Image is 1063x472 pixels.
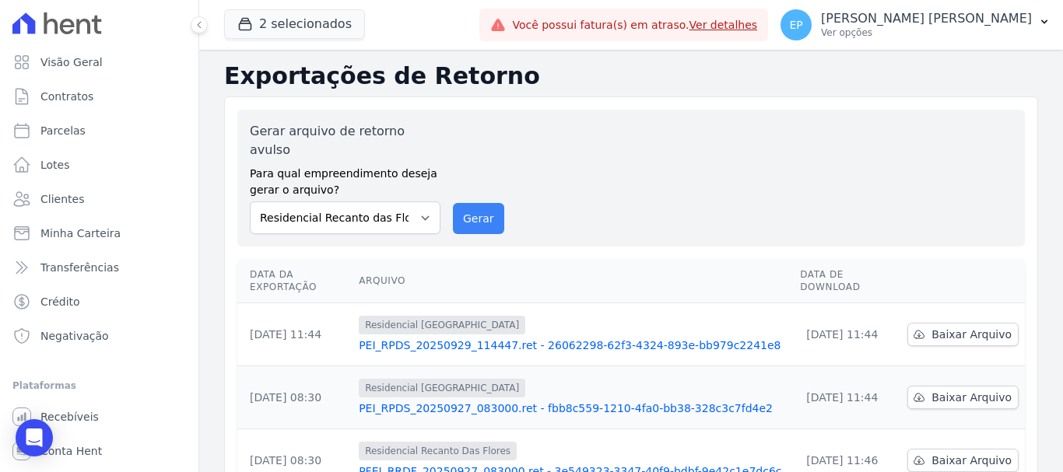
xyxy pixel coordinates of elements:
[512,17,757,33] span: Você possui fatura(s) em atraso.
[40,409,99,425] span: Recebíveis
[359,379,525,397] span: Residencial [GEOGRAPHIC_DATA]
[6,149,192,180] a: Lotes
[40,443,102,459] span: Conta Hent
[6,218,192,249] a: Minha Carteira
[931,390,1012,405] span: Baixar Arquivo
[794,259,901,303] th: Data de Download
[6,401,192,432] a: Recebíveis
[689,19,758,31] a: Ver detalhes
[359,337,788,353] a: PEI_RPDS_20250929_114447.ret - 26062298-62f3-4324-893e-bb979c2241e8
[768,3,1063,47] button: EP [PERSON_NAME] [PERSON_NAME] Ver opções
[789,19,802,30] span: EP
[821,11,1032,26] p: [PERSON_NAME] [PERSON_NAME]
[6,435,192,467] a: Conta Hent
[6,286,192,317] a: Crédito
[453,203,504,234] button: Gerar
[794,303,901,366] td: [DATE] 11:44
[12,376,186,395] div: Plataformas
[359,442,517,460] span: Residencial Recanto Das Flores
[16,419,53,456] div: Open Intercom Messenger
[40,54,103,70] span: Visão Geral
[359,316,525,334] span: Residencial [GEOGRAPHIC_DATA]
[359,400,788,416] a: PEI_RPDS_20250927_083000.ret - fbb8c559-1210-4fa0-bb38-328c3c7fd4e2
[931,453,1012,468] span: Baixar Arquivo
[6,320,192,351] a: Negativação
[224,9,365,39] button: 2 selecionados
[6,81,192,112] a: Contratos
[6,115,192,146] a: Parcelas
[6,184,192,215] a: Clientes
[907,386,1019,409] a: Baixar Arquivo
[821,26,1032,39] p: Ver opções
[250,159,440,198] label: Para qual empreendimento deseja gerar o arquivo?
[6,47,192,78] a: Visão Geral
[40,89,93,104] span: Contratos
[907,449,1019,472] a: Baixar Arquivo
[237,303,353,366] td: [DATE] 11:44
[40,191,84,207] span: Clientes
[40,260,119,275] span: Transferências
[250,122,440,159] label: Gerar arquivo de retorno avulso
[40,328,109,344] span: Negativação
[794,366,901,429] td: [DATE] 11:44
[40,226,121,241] span: Minha Carteira
[40,294,80,309] span: Crédito
[224,62,1038,90] h2: Exportações de Retorno
[6,252,192,283] a: Transferências
[907,323,1019,346] a: Baixar Arquivo
[40,123,86,138] span: Parcelas
[237,259,353,303] th: Data da Exportação
[353,259,794,303] th: Arquivo
[237,366,353,429] td: [DATE] 08:30
[931,327,1012,342] span: Baixar Arquivo
[40,157,70,173] span: Lotes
